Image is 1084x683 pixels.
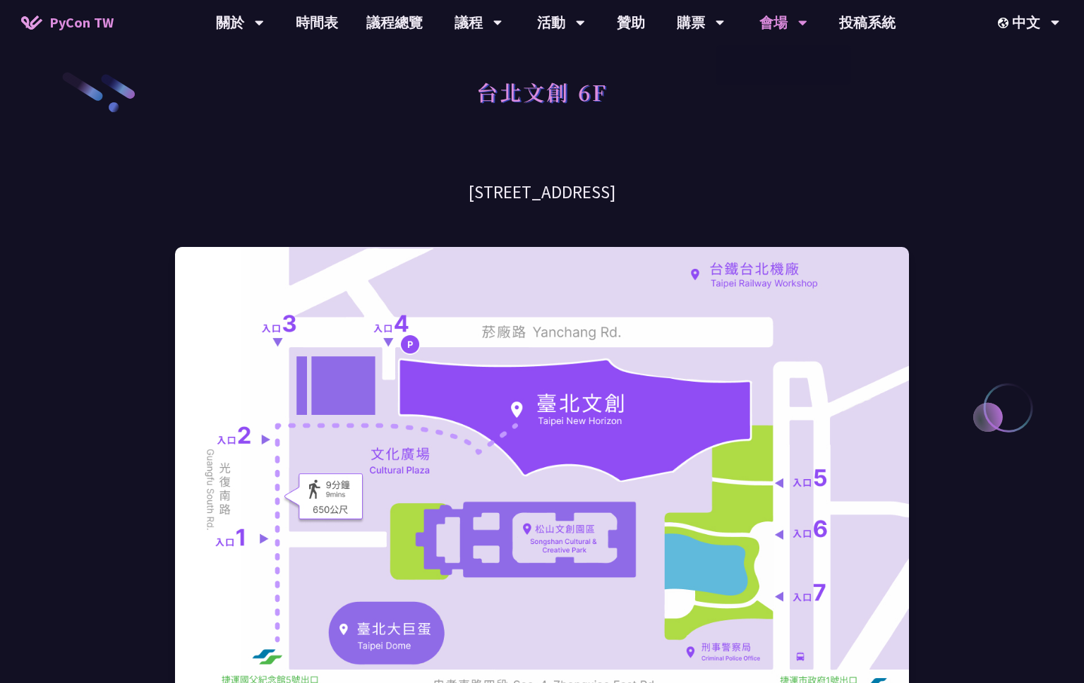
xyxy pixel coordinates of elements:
[998,18,1012,28] img: Locale Icon
[21,16,42,30] img: Home icon of PyCon TW 2025
[7,5,128,40] a: PyCon TW
[49,12,114,33] span: PyCon TW
[175,180,909,205] h3: [STREET_ADDRESS]
[476,71,608,113] h1: 台北文創 6F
